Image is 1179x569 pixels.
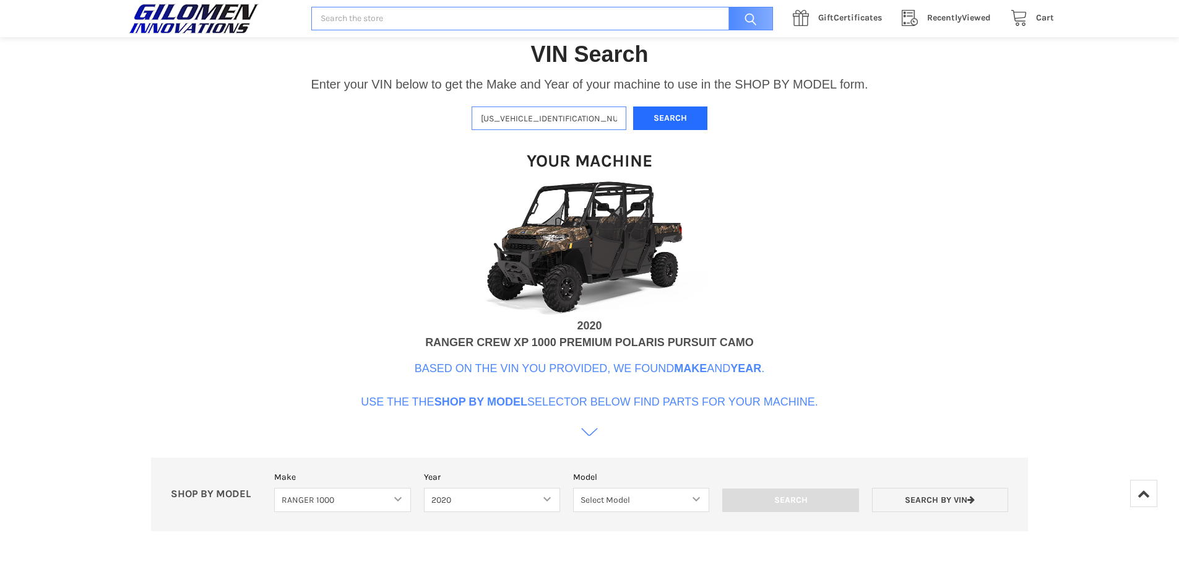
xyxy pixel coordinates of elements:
[434,396,527,408] b: Shop By Model
[126,3,298,34] a: GILOMEN INNOVATIONS
[466,178,714,318] img: VIN Image
[818,12,882,23] span: Certificates
[274,471,410,484] label: Make
[730,362,761,375] b: Year
[126,3,262,34] img: GILOMEN INNOVATIONS
[573,471,709,484] label: Model
[927,12,962,23] span: Recently
[472,106,626,131] input: Enter VIN of your machine
[1130,480,1157,507] a: Top of Page
[425,334,754,351] div: RANGER CREW XP 1000 PREMIUM POLARIS PURSUIT CAMO
[818,12,834,23] span: Gift
[786,11,895,26] a: GiftCertificates
[361,360,818,410] p: Based on the VIN you provided, we found and . Use the the selector below find parts for your mach...
[577,318,602,334] div: 2020
[722,7,773,31] input: Search
[722,489,858,512] input: Search
[1036,12,1054,23] span: Cart
[633,106,707,131] button: Search
[1004,11,1054,26] a: Cart
[872,488,1008,512] a: Search by VIN
[311,7,773,31] input: Search the store
[527,150,652,172] h1: Your Machine
[164,488,268,501] p: SHOP BY MODEL
[530,40,648,68] h1: VIN Search
[424,471,560,484] label: Year
[674,362,707,375] b: Make
[895,11,1004,26] a: RecentlyViewed
[927,12,991,23] span: Viewed
[311,75,868,93] p: Enter your VIN below to get the Make and Year of your machine to use in the SHOP BY MODEL form.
